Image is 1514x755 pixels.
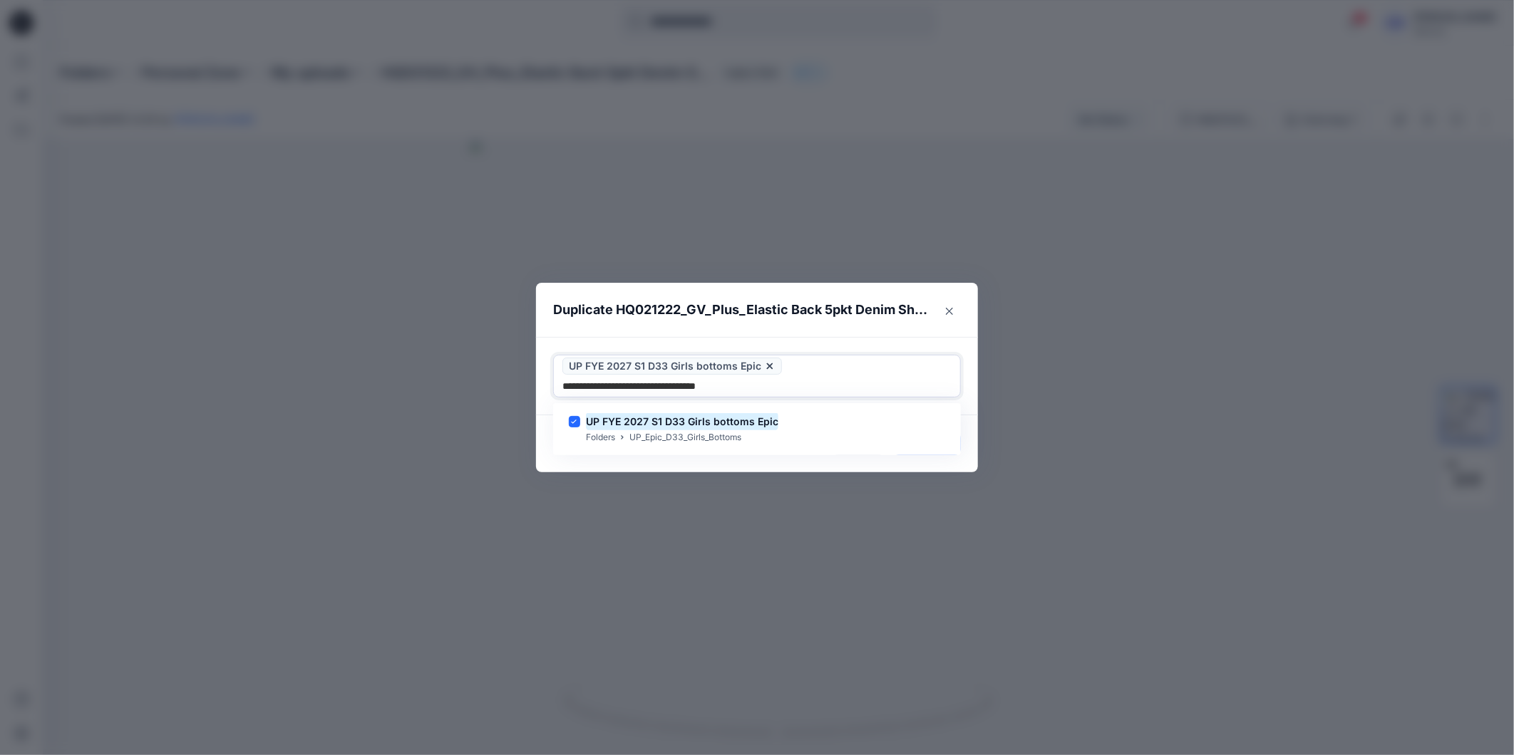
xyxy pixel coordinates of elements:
[629,430,741,445] p: UP_Epic_D33_Girls_Bottoms
[586,430,615,445] p: Folders
[569,358,761,375] span: UP FYE 2027 S1 D33 Girls bottoms Epic
[553,300,932,320] p: Duplicate HQ021222_GV_Plus_Elastic Back 5pkt Denim Shorts 3” Inseam
[938,300,961,323] button: Close
[586,412,778,431] mark: UP FYE 2027 S1 D33 Girls bottoms Epic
